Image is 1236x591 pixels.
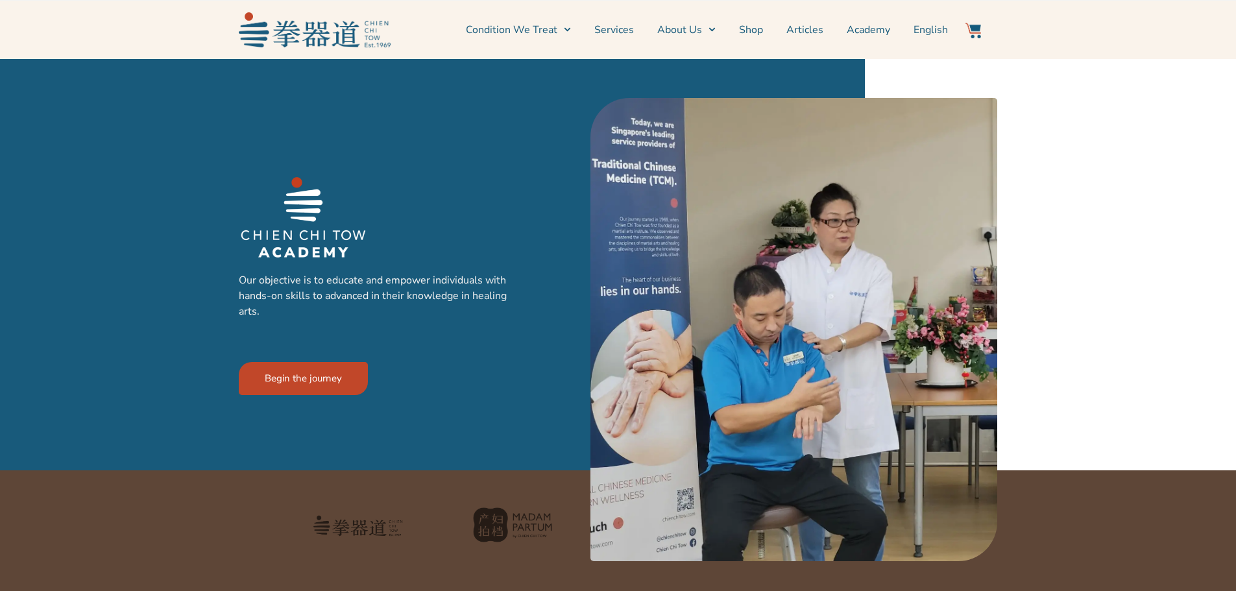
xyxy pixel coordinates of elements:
[914,22,948,38] span: English
[657,14,716,46] a: About Us
[397,14,949,46] nav: Menu
[265,374,342,383] span: Begin the journey
[914,14,948,46] a: English
[466,14,571,46] a: Condition We Treat
[594,14,634,46] a: Services
[239,362,368,395] a: Begin the journey
[739,14,763,46] a: Shop
[847,14,890,46] a: Academy
[786,14,823,46] a: Articles
[965,23,981,38] img: Website Icon-03
[239,272,520,319] p: Our objective is to educate and empower individuals with hands-on skills to advanced in their kno...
